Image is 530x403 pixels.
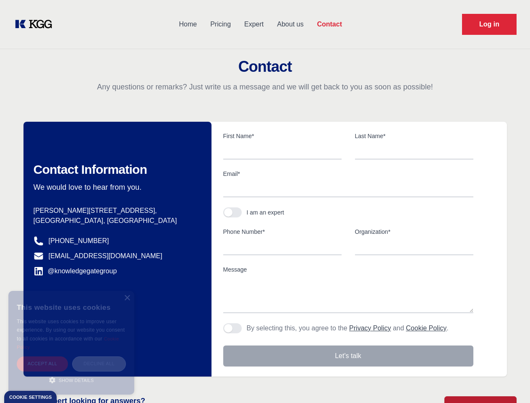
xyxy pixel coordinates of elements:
a: Expert [238,13,270,35]
div: This website uses cookies [17,297,126,317]
a: KOL Knowledge Platform: Talk to Key External Experts (KEE) [13,18,59,31]
a: Cookie Policy [17,336,119,350]
label: Message [223,265,473,274]
div: I am an expert [247,208,285,217]
label: Organization* [355,228,473,236]
label: Phone Number* [223,228,342,236]
a: @knowledgegategroup [34,266,117,276]
a: About us [270,13,310,35]
a: [PHONE_NUMBER] [49,236,109,246]
span: Show details [59,378,94,383]
p: Any questions or remarks? Just write us a message and we will get back to you as soon as possible! [10,82,520,92]
a: Contact [310,13,349,35]
a: Privacy Policy [349,324,391,332]
p: We would love to hear from you. [34,182,198,192]
iframe: Chat Widget [488,363,530,403]
div: Decline all [72,356,126,371]
p: By selecting this, you agree to the and . [247,323,449,333]
div: Cookie settings [9,395,52,400]
span: This website uses cookies to improve user experience. By using our website you consent to all coo... [17,319,125,342]
button: Let's talk [223,345,473,366]
div: Accept all [17,356,68,371]
div: Close [124,295,130,301]
label: Last Name* [355,132,473,140]
h2: Contact [10,58,520,75]
div: Show details [17,376,126,384]
a: Cookie Policy [406,324,446,332]
a: Home [172,13,204,35]
p: [GEOGRAPHIC_DATA], [GEOGRAPHIC_DATA] [34,216,198,226]
a: [EMAIL_ADDRESS][DOMAIN_NAME] [49,251,162,261]
label: Email* [223,170,473,178]
label: First Name* [223,132,342,140]
a: Pricing [204,13,238,35]
p: [PERSON_NAME][STREET_ADDRESS], [34,206,198,216]
h2: Contact Information [34,162,198,177]
a: Request Demo [462,14,517,35]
